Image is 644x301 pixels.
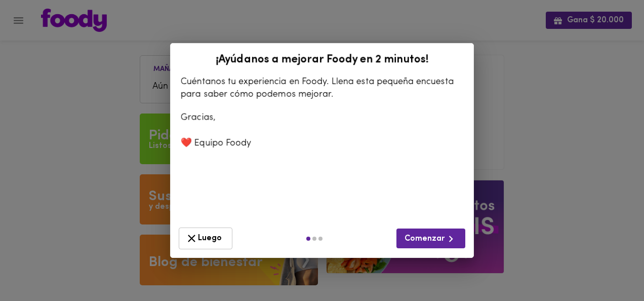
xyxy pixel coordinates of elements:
span: Comenzar [405,233,457,245]
button: Luego [179,228,232,249]
p: Gracias, ❤️ Equipo Foody [181,111,463,150]
span: Luego [185,232,226,245]
button: Comenzar [396,229,465,248]
iframe: Messagebird Livechat Widget [585,242,634,291]
p: Cuéntanos tu experiencia en Foody. Llena esta pequeña encuesta para saber cómo podemos mejorar. [181,76,463,101]
h2: ¡Ayúdanos a mejorar Foody en 2 minutos! [176,54,468,66]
